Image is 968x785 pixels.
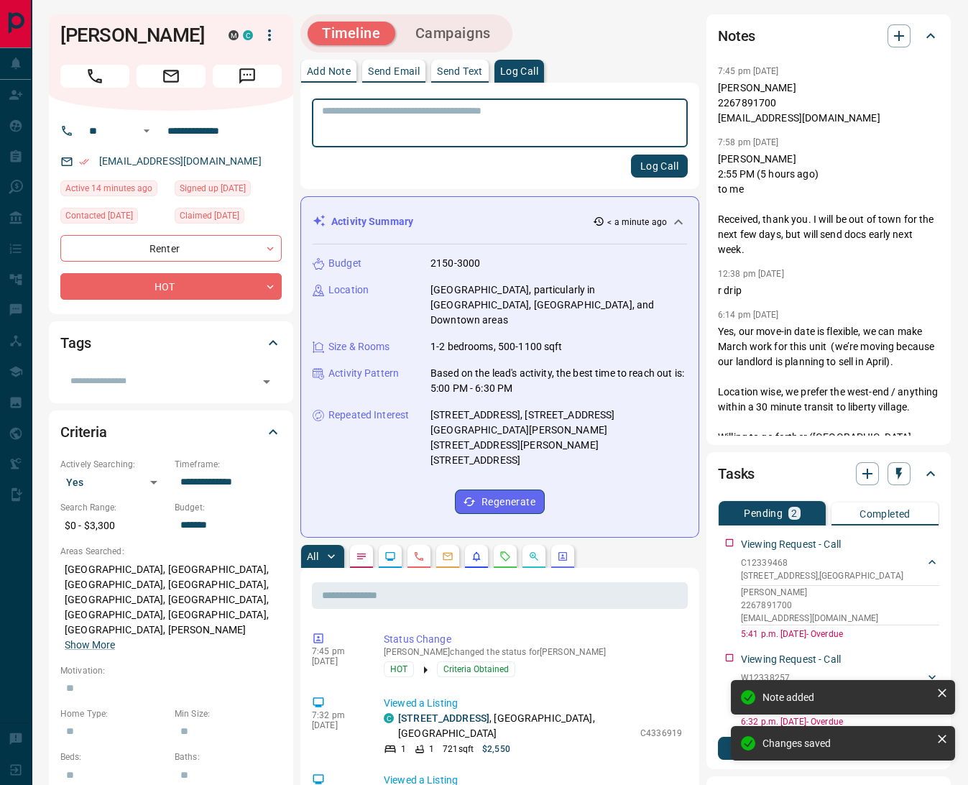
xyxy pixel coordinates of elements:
a: [EMAIL_ADDRESS][DOMAIN_NAME] [99,155,262,167]
svg: Opportunities [528,551,540,562]
p: , [GEOGRAPHIC_DATA], [GEOGRAPHIC_DATA] [398,711,633,741]
p: r drip [718,283,939,298]
p: $2,550 [482,743,510,756]
p: Status Change [384,632,682,647]
p: 1-2 bedrooms, 500-1100 sqft [430,339,563,354]
p: [PERSON_NAME] changed the status for [PERSON_NAME] [384,647,682,657]
p: [GEOGRAPHIC_DATA], [GEOGRAPHIC_DATA], [GEOGRAPHIC_DATA], [GEOGRAPHIC_DATA], [GEOGRAPHIC_DATA], [G... [60,558,282,657]
svg: Calls [413,551,425,562]
p: [DATE] [312,656,362,666]
p: C12339468 [741,556,903,569]
p: 12:38 pm [DATE] [718,269,784,279]
button: Timeline [308,22,395,45]
span: Call [60,65,129,88]
button: Campaigns [401,22,505,45]
button: Log Call [631,155,688,178]
h1: [PERSON_NAME] [60,24,207,47]
p: Beds: [60,750,167,763]
p: 2 [791,508,797,518]
svg: Emails [442,551,453,562]
a: [STREET_ADDRESS] [398,712,489,724]
button: New Task [718,737,939,760]
p: Log Call [500,66,538,76]
p: Budget: [175,501,282,514]
p: Baths: [175,750,282,763]
p: Activity Pattern [328,366,399,381]
p: Search Range: [60,501,167,514]
p: 1 [401,743,406,756]
p: Send Email [368,66,420,76]
p: 7:32 pm [312,710,362,720]
div: W12338257[STREET_ADDRESS][PERSON_NAME],[GEOGRAPHIC_DATA] [741,669,939,713]
div: Tasks [718,456,939,491]
p: Areas Searched: [60,545,282,558]
div: C12339468[STREET_ADDRESS],[GEOGRAPHIC_DATA] [741,554,939,585]
div: Mon Oct 19 2020 [175,180,282,201]
svg: Notes [356,551,367,562]
div: HOT [60,273,282,300]
p: Timeframe: [175,458,282,471]
p: 1 [429,743,434,756]
span: Email [137,65,206,88]
svg: Email Verified [79,157,89,167]
p: Pending [744,508,783,518]
p: Home Type: [60,707,167,720]
p: [DATE] [312,720,362,730]
span: Criteria Obtained [443,662,509,676]
p: 7:45 pm [312,646,362,656]
h2: Tasks [718,462,755,485]
div: Renter [60,235,282,262]
p: Viewed a Listing [384,696,682,711]
p: [STREET_ADDRESS], [STREET_ADDRESS][GEOGRAPHIC_DATA][PERSON_NAME][STREET_ADDRESS][PERSON_NAME][STR... [430,408,687,468]
p: Viewing Request - Call [741,537,841,552]
span: Claimed [DATE] [180,208,239,223]
div: condos.ca [384,713,394,723]
div: Note added [762,692,931,703]
button: Show More [65,638,115,653]
button: Open [138,122,155,139]
p: Location [328,283,369,298]
p: 7:58 pm [DATE] [718,137,779,147]
div: Tue May 16 2023 [60,208,167,228]
h2: Notes [718,24,755,47]
div: Yes [60,471,167,494]
svg: Requests [499,551,511,562]
p: Add Note [307,66,351,76]
div: Changes saved [762,738,931,749]
p: 2267891700 [741,599,939,612]
p: 5:41 p.m. [DATE] - Overdue [741,628,939,641]
p: Motivation: [60,664,282,677]
p: [PERSON_NAME] 2267891700 [EMAIL_ADDRESS][DOMAIN_NAME] [718,81,939,126]
div: Tags [60,326,282,360]
span: Message [213,65,282,88]
p: C4336919 [640,727,682,740]
p: Actively Searching: [60,458,167,471]
div: condos.ca [243,30,253,40]
p: 2150-3000 [430,256,480,271]
p: Budget [328,256,361,271]
h2: Tags [60,331,91,354]
p: [PERSON_NAME] 2:55 PM (5 hours ago) to me Received, thank you. I will be out of town for the next... [718,152,939,257]
p: Based on the lead's activity, the best time to reach out is: 5:00 PM - 6:30 PM [430,366,687,396]
p: [STREET_ADDRESS] , [GEOGRAPHIC_DATA] [741,569,903,582]
div: Notes [718,19,939,53]
p: 6:14 pm [DATE] [718,310,779,320]
p: Size & Rooms [328,339,390,354]
p: All [307,551,318,561]
button: Regenerate [455,490,545,514]
div: mrloft.ca [229,30,239,40]
svg: Lead Browsing Activity [384,551,396,562]
p: Repeated Interest [328,408,409,423]
p: Activity Summary [331,214,413,229]
span: HOT [390,662,407,676]
div: Activity Summary< a minute ago [313,208,687,235]
div: Thu Aug 14 2025 [60,180,167,201]
p: [PERSON_NAME] [741,586,939,599]
p: Send Text [437,66,483,76]
span: Contacted [DATE] [65,208,133,223]
p: [EMAIL_ADDRESS][DOMAIN_NAME] [741,612,939,625]
svg: Listing Alerts [471,551,482,562]
p: Min Size: [175,707,282,720]
p: 7:45 pm [DATE] [718,66,779,76]
p: $0 - $3,300 [60,514,167,538]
